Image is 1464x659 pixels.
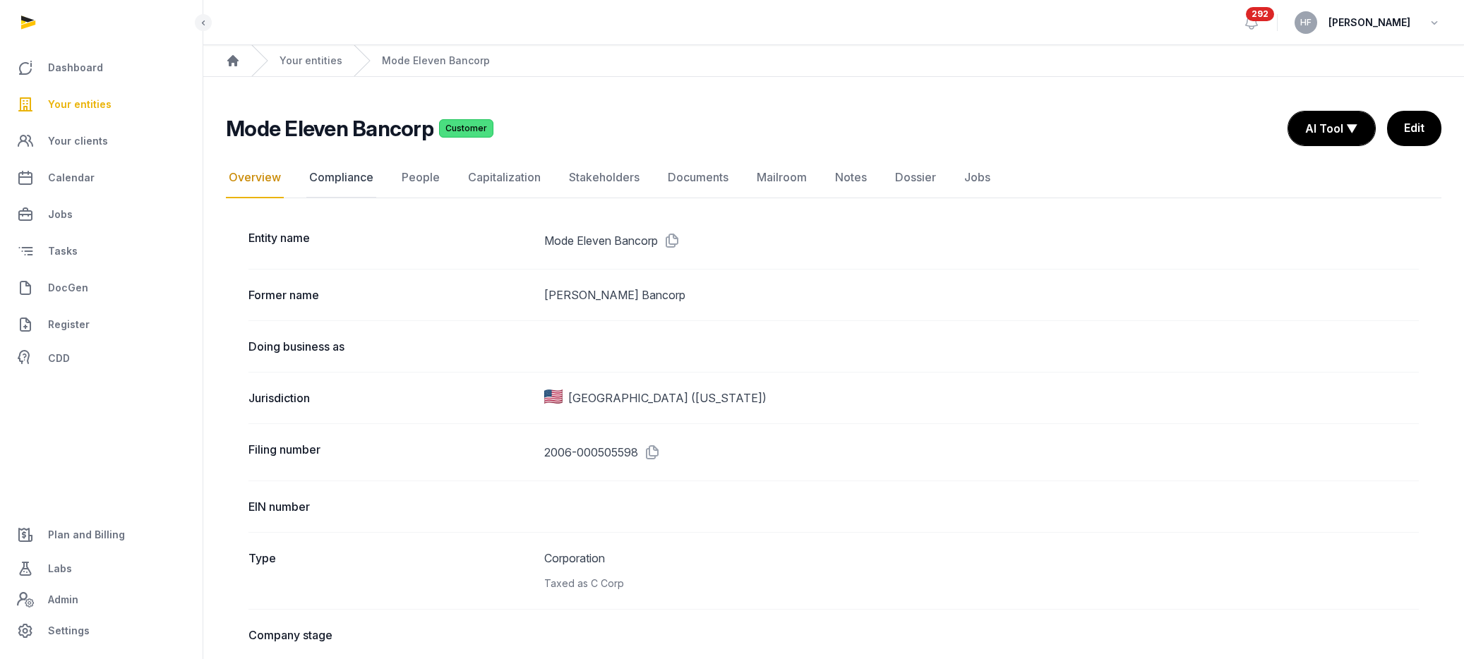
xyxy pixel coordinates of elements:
[11,518,191,552] a: Plan and Billing
[382,54,490,68] a: Mode Eleven Bancorp
[226,157,1441,198] nav: Tabs
[544,441,1420,464] dd: 2006-000505598
[248,498,533,515] dt: EIN number
[48,206,73,223] span: Jobs
[306,157,376,198] a: Compliance
[48,350,70,367] span: CDD
[48,169,95,186] span: Calendar
[465,157,544,198] a: Capitalization
[11,198,191,231] a: Jobs
[439,119,493,138] span: Customer
[48,591,78,608] span: Admin
[568,389,767,406] span: [GEOGRAPHIC_DATA] ([US_STATE])
[11,124,191,158] a: Your clients
[48,279,88,296] span: DocGen
[1387,111,1441,146] a: Edit
[544,550,1420,592] dd: Corporation
[48,59,103,76] span: Dashboard
[1300,18,1312,27] span: HF
[566,157,642,198] a: Stakeholders
[226,157,284,198] a: Overview
[48,560,72,577] span: Labs
[248,441,533,464] dt: Filing number
[11,344,191,373] a: CDD
[1295,11,1317,34] button: HF
[1328,14,1410,31] span: [PERSON_NAME]
[48,622,90,639] span: Settings
[48,133,108,150] span: Your clients
[754,157,810,198] a: Mailroom
[892,157,939,198] a: Dossier
[544,575,1420,592] div: Taxed as C Corp
[399,157,443,198] a: People
[203,45,1464,77] nav: Breadcrumb
[48,316,90,333] span: Register
[11,586,191,614] a: Admin
[665,157,731,198] a: Documents
[248,338,533,355] dt: Doing business as
[48,526,125,543] span: Plan and Billing
[1288,111,1375,145] button: AI Tool ▼
[11,614,191,648] a: Settings
[11,552,191,586] a: Labs
[248,627,533,643] dt: Company stage
[248,229,533,252] dt: Entity name
[11,271,191,305] a: DocGen
[248,389,533,406] dt: Jurisdiction
[48,243,78,260] span: Tasks
[48,96,112,113] span: Your entities
[11,234,191,268] a: Tasks
[544,286,1420,303] dd: [PERSON_NAME] Bancorp
[280,54,342,68] a: Your entities
[1246,7,1274,21] span: 292
[226,116,433,141] h2: Mode Eleven Bancorp
[11,87,191,121] a: Your entities
[544,229,1420,252] dd: Mode Eleven Bancorp
[961,157,993,198] a: Jobs
[248,550,533,592] dt: Type
[11,308,191,341] a: Register
[832,157,870,198] a: Notes
[11,51,191,85] a: Dashboard
[248,286,533,303] dt: Former name
[11,161,191,195] a: Calendar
